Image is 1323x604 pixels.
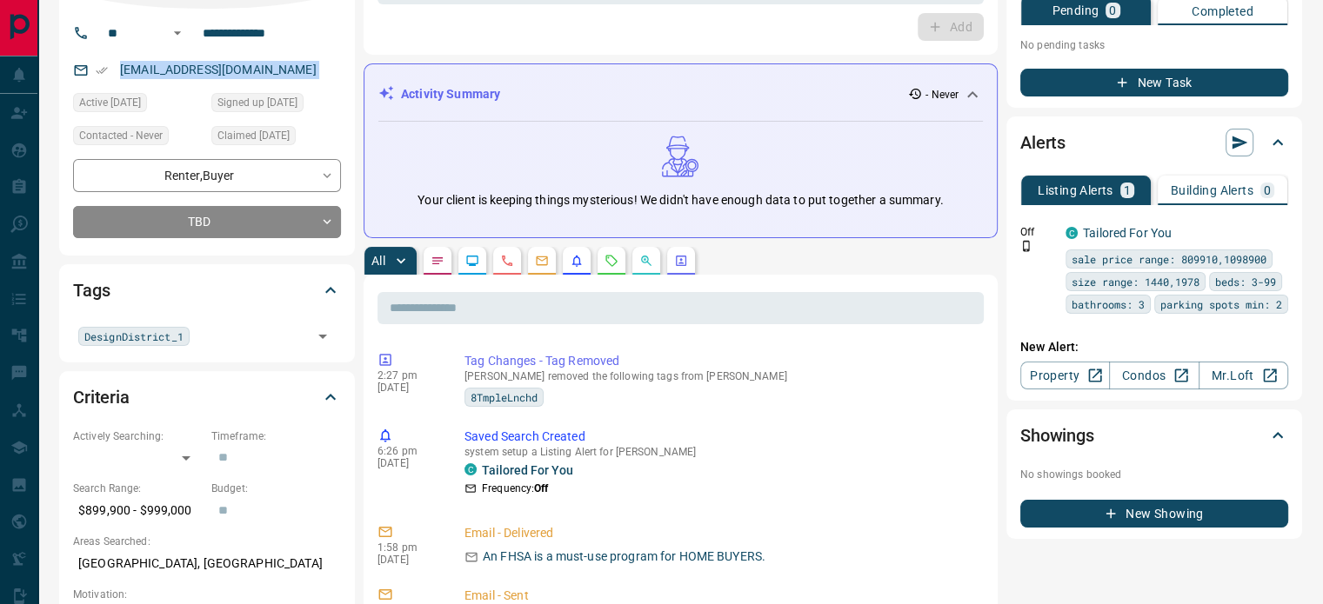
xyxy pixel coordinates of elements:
p: $899,900 - $999,000 [73,496,203,525]
p: Motivation: [73,587,341,602]
span: beds: 3-99 [1215,273,1276,290]
p: [DATE] [378,554,438,566]
p: Building Alerts [1171,184,1253,196]
svg: Opportunities [639,254,653,268]
p: system setup a Listing Alert for [PERSON_NAME] [464,446,977,458]
div: Criteria [73,376,341,418]
p: Frequency: [482,481,548,496]
p: Listing Alerts [1038,184,1113,196]
span: bathrooms: 3 [1072,295,1145,313]
p: 0 [1264,184,1271,196]
a: Property [1020,362,1110,389]
div: Tue Jun 16 2020 [211,93,341,117]
span: DesignDistrict_1 [84,328,184,345]
p: Saved Search Created [464,428,977,446]
a: [EMAIL_ADDRESS][DOMAIN_NAME] [120,63,317,76]
p: 2:27 pm [378,369,438,382]
div: Activity Summary- Never [378,78,983,110]
a: Mr.Loft [1199,362,1288,389]
strong: Off [534,482,548,494]
svg: Emails [535,254,549,268]
button: New Showing [1020,500,1288,528]
svg: Calls [500,254,514,268]
p: New Alert: [1020,338,1288,356]
p: 0 [1109,4,1116,17]
a: Tailored For You [1083,226,1172,240]
p: No showings booked [1020,467,1288,482]
span: Contacted - Never [79,127,163,144]
p: - Never [925,87,959,103]
p: Off [1020,224,1055,240]
p: All [371,255,385,267]
svg: Email Verified [96,64,108,76]
div: Wed Jun 17 2020 [211,126,341,150]
p: No pending tasks [1020,32,1288,58]
svg: Listing Alerts [570,254,584,268]
p: Your client is keeping things mysterious! We didn't have enough data to put together a summary. [418,191,943,209]
div: TBD [73,206,341,238]
svg: Push Notification Only [1020,240,1032,252]
p: [GEOGRAPHIC_DATA], [GEOGRAPHIC_DATA] [73,549,341,578]
p: Pending [1052,4,1099,17]
span: 8TmpleLnchd [471,388,538,406]
h2: Alerts [1020,129,1066,156]
p: 1:58 pm [378,541,438,554]
div: Showings [1020,415,1288,456]
button: New Task [1020,69,1288,96]
div: Renter , Buyer [73,159,341,191]
div: Wed Apr 27 2022 [73,93,203,117]
p: [DATE] [378,457,438,469]
p: Tag Changes - Tag Removed [464,352,977,370]
p: 1 [1124,184,1131,196]
h2: Criteria [73,383,130,411]
p: Activity Summary [401,85,500,103]
p: 6:26 pm [378,445,438,457]
svg: Agent Actions [674,254,688,268]
div: condos.ca [1066,227,1078,239]
span: Signed up [DATE] [217,94,297,111]
div: Tags [73,269,341,311]
a: Condos [1109,362,1199,389]
p: Timeframe: [211,428,341,444]
span: Claimed [DATE] [217,127,290,144]
p: Search Range: [73,481,203,496]
svg: Notes [431,254,444,268]
span: Active [DATE] [79,94,141,111]
p: An FHSA is a must-use program for HOME BUYERS. [483,548,765,566]
p: Areas Searched: [73,534,341,549]
button: Open [167,23,188,43]
svg: Requests [605,254,618,268]
button: Open [311,324,335,348]
div: condos.ca [464,463,477,475]
svg: Lead Browsing Activity [465,254,479,268]
div: Alerts [1020,122,1288,163]
p: Actively Searching: [73,428,203,444]
h2: Showings [1020,421,1094,449]
span: parking spots min: 2 [1160,295,1282,313]
p: Budget: [211,481,341,496]
p: Completed [1192,5,1253,17]
span: sale price range: 809910,1098900 [1072,250,1266,268]
a: Tailored For You [482,463,573,477]
p: [PERSON_NAME] removed the following tags from [PERSON_NAME] [464,370,977,382]
h2: Tags [73,276,110,304]
span: size range: 1440,1978 [1072,273,1199,290]
p: [DATE] [378,382,438,394]
p: Email - Delivered [464,524,977,542]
